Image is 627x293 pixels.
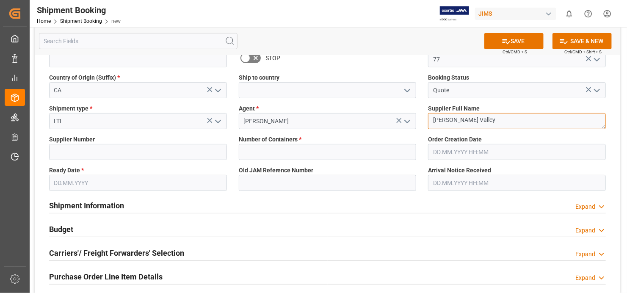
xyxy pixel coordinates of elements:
span: Country of Origin (Suffix) [49,73,120,82]
span: Ready Date [49,166,84,175]
div: Expand [575,202,595,211]
span: Order Creation Date [428,135,482,144]
a: Home [37,18,51,24]
textarea: [PERSON_NAME] Valley [428,113,606,129]
button: open menu [401,115,413,128]
button: SAVE & NEW [552,33,612,49]
button: open menu [590,84,602,97]
div: JIMS [475,8,556,20]
img: Exertis%20JAM%20-%20Email%20Logo.jpg_1722504956.jpg [440,6,469,21]
span: Number of Containers [239,135,302,144]
button: open menu [211,84,224,97]
button: open menu [590,53,602,66]
span: STOP [265,54,280,63]
h2: Carriers'/ Freight Forwarders' Selection [49,247,184,259]
button: Help Center [579,4,598,23]
span: Booking Status [428,73,469,82]
button: show 0 new notifications [560,4,579,23]
button: JIMS [475,6,560,22]
span: Shipment type [49,104,92,113]
input: DD.MM.YYYY [49,175,227,191]
span: Supplier Full Name [428,104,480,113]
input: Search Fields [39,33,238,49]
span: Supplier Number [49,135,95,144]
h2: Budget [49,224,73,235]
button: open menu [401,84,413,97]
span: Old JAM Reference Number [239,166,314,175]
h2: Shipment Information [49,200,124,211]
div: Expand [575,226,595,235]
h2: Purchase Order Line Item Details [49,271,163,282]
span: Agent [239,104,259,113]
button: SAVE [484,33,544,49]
div: Expand [575,250,595,259]
input: DD.MM.YYYY HH:MM [428,144,606,160]
div: Expand [575,274,595,282]
div: Shipment Booking [37,4,121,17]
a: Shipment Booking [60,18,102,24]
span: Ctrl/CMD + Shift + S [564,49,602,55]
span: Ship to country [239,73,279,82]
input: DD.MM.YYYY HH:MM [428,175,606,191]
button: open menu [211,115,224,128]
input: Type to search/select [49,82,227,98]
span: Arrival Notice Received [428,166,491,175]
span: Ctrl/CMD + S [503,49,527,55]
